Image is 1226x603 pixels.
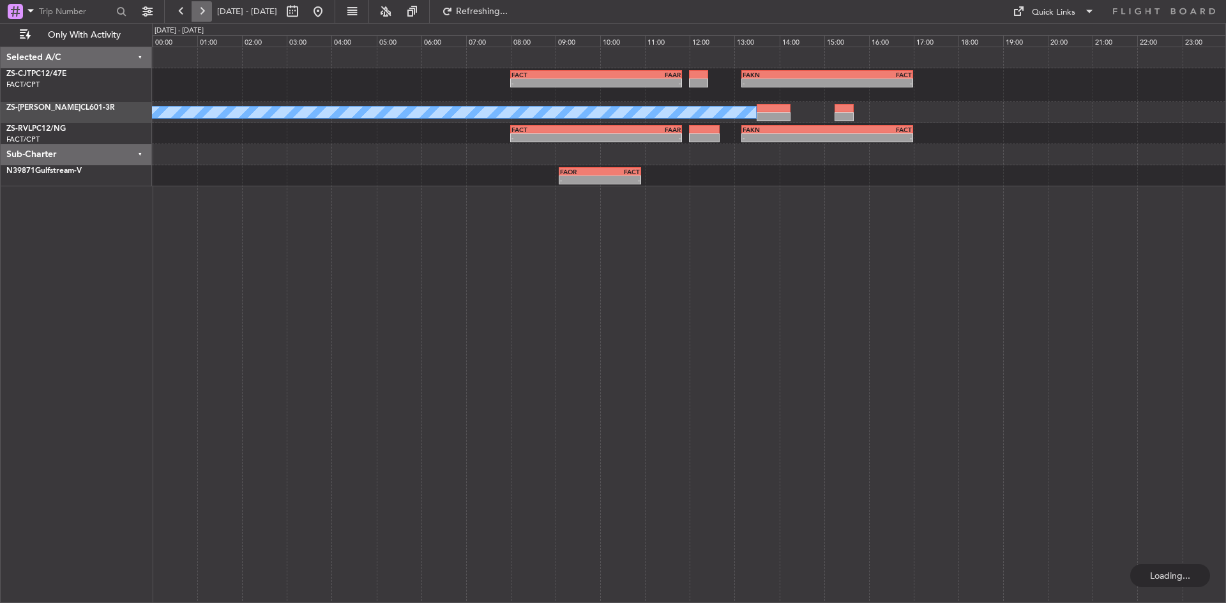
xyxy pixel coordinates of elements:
[1048,35,1093,47] div: 20:00
[600,168,640,175] div: FACT
[6,135,40,144] a: FACT/CPT
[6,70,31,78] span: ZS-CJT
[1003,35,1048,47] div: 19:00
[6,167,82,175] a: N39871Gulfstream-V
[828,134,912,142] div: -
[197,35,242,47] div: 01:00
[511,35,556,47] div: 08:00
[958,35,1003,47] div: 18:00
[828,71,912,78] div: FACT
[1006,1,1101,22] button: Quick Links
[33,31,135,40] span: Only With Activity
[645,35,690,47] div: 11:00
[743,71,828,78] div: FAKN
[511,126,596,133] div: FACT
[743,134,828,142] div: -
[6,125,66,133] a: ZS-RVLPC12/NG
[39,2,112,21] input: Trip Number
[780,35,824,47] div: 14:00
[436,1,513,22] button: Refreshing...
[828,126,912,133] div: FACT
[6,167,35,175] span: N39871
[824,35,869,47] div: 15:00
[600,176,640,184] div: -
[287,35,331,47] div: 03:00
[511,134,596,142] div: -
[1137,35,1182,47] div: 22:00
[6,80,40,89] a: FACT/CPT
[511,71,596,78] div: FACT
[421,35,466,47] div: 06:00
[596,134,681,142] div: -
[560,176,600,184] div: -
[914,35,958,47] div: 17:00
[596,71,681,78] div: FAAR
[455,7,509,16] span: Refreshing...
[377,35,421,47] div: 05:00
[6,104,115,112] a: ZS-[PERSON_NAME]CL601-3R
[734,35,779,47] div: 13:00
[466,35,511,47] div: 07:00
[6,104,80,112] span: ZS-[PERSON_NAME]
[242,35,287,47] div: 02:00
[828,79,912,87] div: -
[6,125,32,133] span: ZS-RVL
[511,79,596,87] div: -
[596,126,681,133] div: FAAR
[1130,564,1210,587] div: Loading...
[690,35,734,47] div: 12:00
[556,35,600,47] div: 09:00
[743,126,828,133] div: FAKN
[1093,35,1137,47] div: 21:00
[743,79,828,87] div: -
[155,26,204,36] div: [DATE] - [DATE]
[217,6,277,17] span: [DATE] - [DATE]
[153,35,197,47] div: 00:00
[6,70,66,78] a: ZS-CJTPC12/47E
[1032,6,1075,19] div: Quick Links
[14,25,139,45] button: Only With Activity
[331,35,376,47] div: 04:00
[600,35,645,47] div: 10:00
[560,168,600,175] div: FAOR
[596,79,681,87] div: -
[869,35,914,47] div: 16:00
